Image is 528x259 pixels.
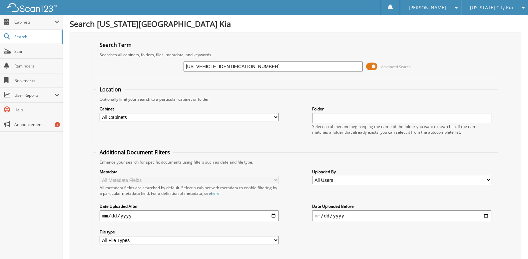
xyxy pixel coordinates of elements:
span: Search [14,34,58,40]
div: All metadata fields are searched by default. Select a cabinet with metadata to enable filtering b... [100,185,279,196]
label: File type [100,229,279,235]
label: Metadata [100,169,279,175]
input: end [312,210,491,221]
span: [PERSON_NAME] [409,6,446,10]
legend: Search Term [96,41,135,49]
span: Help [14,107,59,113]
img: scan123-logo-white.svg [7,3,57,12]
span: [US_STATE] City Kia [470,6,513,10]
legend: Additional Document Filters [96,149,173,156]
div: 1 [55,122,60,127]
h1: Search [US_STATE][GEOGRAPHIC_DATA] Kia [70,18,521,29]
label: Cabinet [100,106,279,112]
label: Date Uploaded After [100,203,279,209]
span: Advanced Search [381,64,411,69]
span: User Reports [14,92,55,98]
span: Scan [14,49,59,54]
a: here [211,191,220,196]
div: Searches all cabinets, folders, files, metadata, and keywords [96,52,495,58]
label: Folder [312,106,491,112]
label: Date Uploaded Before [312,203,491,209]
legend: Location [96,86,125,93]
div: Enhance your search for specific documents using filters such as date and file type. [96,159,495,165]
div: Select a cabinet and begin typing the name of the folder you want to search in. If the name match... [312,124,491,135]
span: Cabinets [14,19,55,25]
div: Optionally limit your search to a particular cabinet or folder [96,96,495,102]
span: Reminders [14,63,59,69]
label: Uploaded By [312,169,491,175]
input: start [100,210,279,221]
span: Bookmarks [14,78,59,83]
span: Announcements [14,122,59,127]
